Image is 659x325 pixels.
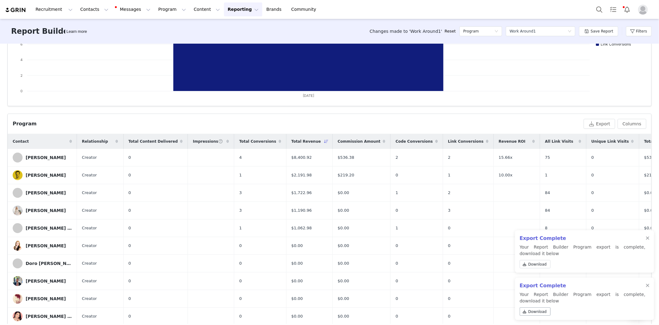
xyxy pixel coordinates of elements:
[82,190,97,196] span: Creator
[626,26,652,36] button: Filters
[395,278,398,284] span: 0
[239,296,242,302] span: 0
[291,139,321,144] span: Total Revenue
[618,119,646,129] button: Columns
[584,119,615,129] button: Export
[448,296,450,302] span: 0
[129,243,131,249] span: 0
[129,139,178,144] span: Total Content Delivered
[291,313,303,319] span: $0.00
[448,190,450,196] span: 2
[13,241,72,251] a: [PERSON_NAME]
[190,2,224,16] button: Content
[606,2,620,16] a: Tasks
[13,170,23,180] img: d87a1974-0c6b-456d-a945-dfaf91f2a6ad.jpg
[26,279,66,284] div: [PERSON_NAME]
[288,2,323,16] a: Community
[448,154,450,161] span: 2
[263,2,287,16] a: Brands
[591,190,594,196] span: 0
[395,190,398,196] span: 1
[112,2,154,16] button: Messages
[13,139,29,144] span: Contact
[26,243,66,248] div: [PERSON_NAME]
[26,173,66,178] div: [PERSON_NAME]
[591,172,594,178] span: 0
[239,172,242,178] span: 1
[13,170,72,180] a: [PERSON_NAME]
[129,172,131,178] span: 0
[13,294,23,304] img: 01c77095-3ab3-4b9f-8a41-6440f17b5bcd.jpg
[634,5,654,15] button: Profile
[545,139,573,144] span: All Link Visits
[129,260,131,266] span: 0
[13,188,72,198] a: [PERSON_NAME]
[13,206,23,215] img: 0b2339bd-9439-466c-9178-5ad465ba12f5.jpg
[448,278,450,284] span: 0
[20,73,23,78] text: 2
[239,154,242,161] span: 4
[154,2,190,16] button: Program
[129,296,131,302] span: 0
[395,154,398,161] span: 2
[395,172,398,178] span: 0
[13,120,36,128] div: Program
[338,243,349,249] span: $0.00
[13,258,72,268] a: Doro [PERSON_NAME]
[593,2,606,16] button: Search
[13,311,72,321] a: [PERSON_NAME] | From Head To Toe
[495,29,498,34] i: icon: down
[26,226,72,231] div: [PERSON_NAME] (Beauty Beyond 40)
[13,311,23,321] img: 03382081-2e41-44ca-b2be-6463674642e2.jpg
[82,139,108,144] span: Relationship
[338,296,349,302] span: $0.00
[20,42,23,46] text: 6
[13,153,72,162] a: [PERSON_NAME]
[520,282,645,289] h2: Export Complete
[601,42,631,46] text: Link Conversions
[13,206,72,215] a: [PERSON_NAME]
[545,172,547,178] span: 1
[520,291,645,318] p: Your Report Builder Program export is complete, download it below
[528,262,547,267] span: Download
[82,243,97,249] span: Creator
[545,190,550,196] span: 84
[20,58,23,62] text: 4
[129,154,131,161] span: 0
[239,260,242,266] span: 0
[395,313,398,319] span: 0
[82,225,97,231] span: Creator
[568,29,572,34] i: icon: down
[338,154,354,161] span: $536.38
[26,190,66,195] div: [PERSON_NAME]
[13,276,72,286] a: [PERSON_NAME]
[395,296,398,302] span: 0
[82,260,97,266] span: Creator
[545,225,547,231] span: 8
[448,139,484,144] span: Link Conversions
[591,225,594,231] span: 0
[11,26,72,37] h3: Report Builder
[499,154,513,161] span: 15.66x
[338,313,349,319] span: $0.00
[129,278,131,284] span: 0
[13,276,23,286] img: 01945269-e0ad-47ae-97eb-8b7e39f606c8.jpg
[520,244,645,271] p: Your Report Builder Program export is complete, download it below
[291,278,303,284] span: $0.00
[638,5,648,15] img: placeholder-profile.jpg
[445,28,456,34] a: Reset
[32,2,76,16] button: Recruitment
[82,154,97,161] span: Creator
[545,207,550,214] span: 84
[5,7,27,13] a: grin logo
[239,225,242,231] span: 1
[239,190,242,196] span: 3
[291,190,312,196] span: $1,722.96
[395,243,398,249] span: 0
[528,309,547,314] span: Download
[303,93,314,98] text: [DATE]
[448,225,450,231] span: 0
[338,207,349,214] span: $0.00
[82,172,97,178] span: Creator
[291,225,312,231] span: $1,062.98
